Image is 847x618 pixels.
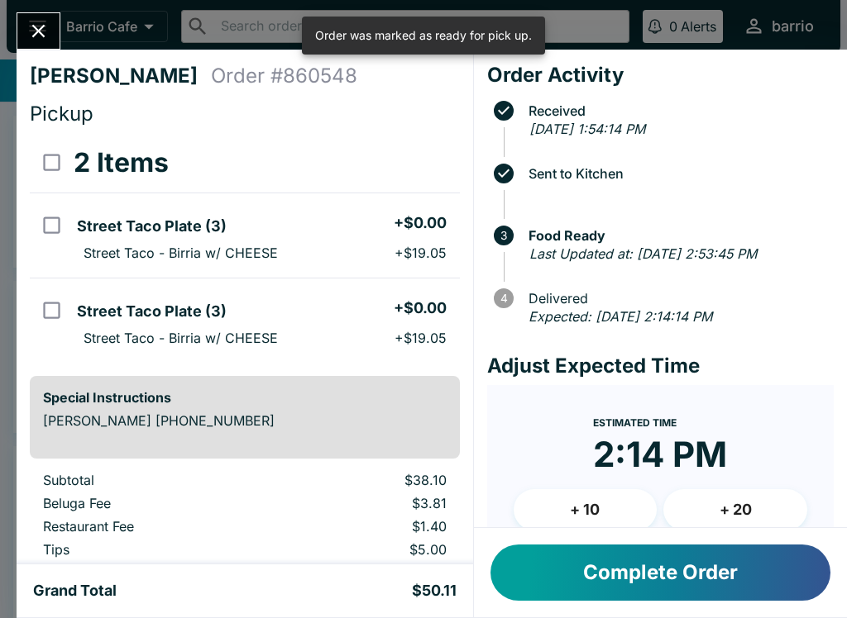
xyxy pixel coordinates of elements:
p: + $19.05 [395,330,447,346]
span: Received [520,103,834,118]
p: Beluga Fee [43,495,262,511]
button: + 10 [514,489,658,530]
h3: 2 Items [74,146,169,179]
span: Delivered [520,291,834,306]
button: + 20 [663,489,807,530]
p: $1.40 [289,518,446,535]
span: Sent to Kitchen [520,166,834,181]
h6: Special Instructions [43,389,447,406]
span: Pickup [30,102,93,126]
p: [PERSON_NAME] [PHONE_NUMBER] [43,412,447,429]
h5: Street Taco Plate (3) [77,302,227,321]
table: orders table [30,472,460,587]
p: + $19.05 [395,245,447,261]
p: Street Taco - Birria w/ CHEESE [84,245,278,261]
button: Close [17,13,60,49]
p: Tips [43,541,262,558]
text: 4 [500,292,507,305]
span: Food Ready [520,228,834,243]
time: 2:14 PM [593,433,727,476]
p: Subtotal [43,472,262,488]
button: Complete Order [490,544,830,601]
em: [DATE] 1:54:14 PM [529,121,645,137]
h5: + $0.00 [394,213,447,233]
div: Order was marked as ready for pick up. [315,21,532,50]
h5: $50.11 [412,581,457,601]
h5: Street Taco Plate (3) [77,216,227,236]
p: $3.81 [289,495,446,511]
h5: + $0.00 [394,298,447,318]
text: 3 [500,229,507,242]
h5: Grand Total [33,581,117,601]
p: Restaurant Fee [43,518,262,535]
span: Estimated Time [593,416,677,429]
p: Street Taco - Birria w/ CHEESE [84,330,278,346]
p: $38.10 [289,472,446,488]
h4: Order Activity [487,63,834,88]
h4: Order # 860548 [211,64,357,88]
em: Expected: [DATE] 2:14:14 PM [529,308,712,325]
table: orders table [30,133,460,363]
p: $5.00 [289,541,446,558]
h4: [PERSON_NAME] [30,64,211,88]
h4: Adjust Expected Time [487,354,834,378]
em: Last Updated at: [DATE] 2:53:45 PM [529,245,757,262]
